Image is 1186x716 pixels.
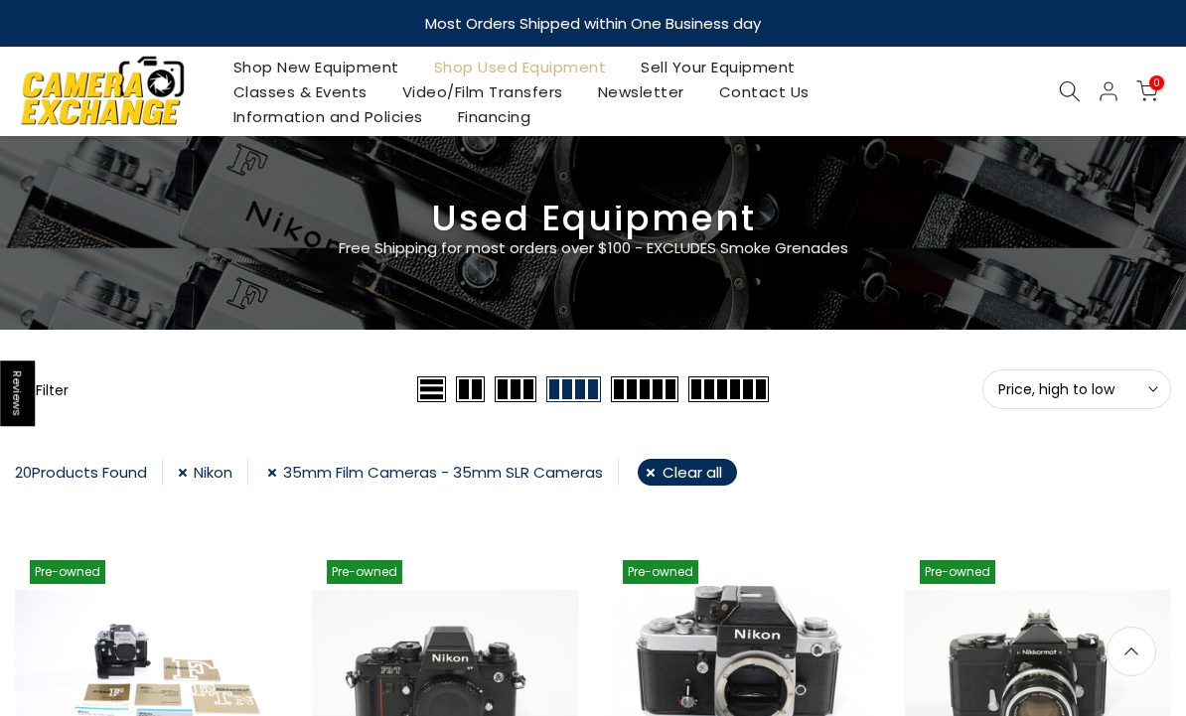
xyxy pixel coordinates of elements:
a: 35mm Film Cameras - 35mm SLR Cameras [267,459,619,486]
a: Newsletter [580,79,701,104]
p: Free Shipping for most orders over $100 - EXCLUDES Smoke Grenades [221,236,965,260]
strong: Most Orders Shipped within One Business day [425,13,761,34]
a: Sell Your Equipment [624,55,814,79]
span: 0 [1149,75,1164,90]
span: 20 [15,462,32,483]
a: Clear all [638,459,737,486]
a: Shop Used Equipment [416,55,624,79]
a: Video/Film Transfers [384,79,580,104]
a: Back to the top [1107,627,1156,676]
div: Products Found [15,459,163,486]
button: Show filters [15,379,69,399]
a: Shop New Equipment [216,55,416,79]
span: Price, high to low [998,380,1155,398]
h3: Used Equipment [15,206,1171,231]
a: Information and Policies [216,104,440,129]
a: Nikon [178,459,248,486]
button: Price, high to low [982,369,1171,409]
a: Classes & Events [216,79,384,104]
a: Financing [440,104,548,129]
a: Contact Us [701,79,826,104]
a: 0 [1136,80,1158,102]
